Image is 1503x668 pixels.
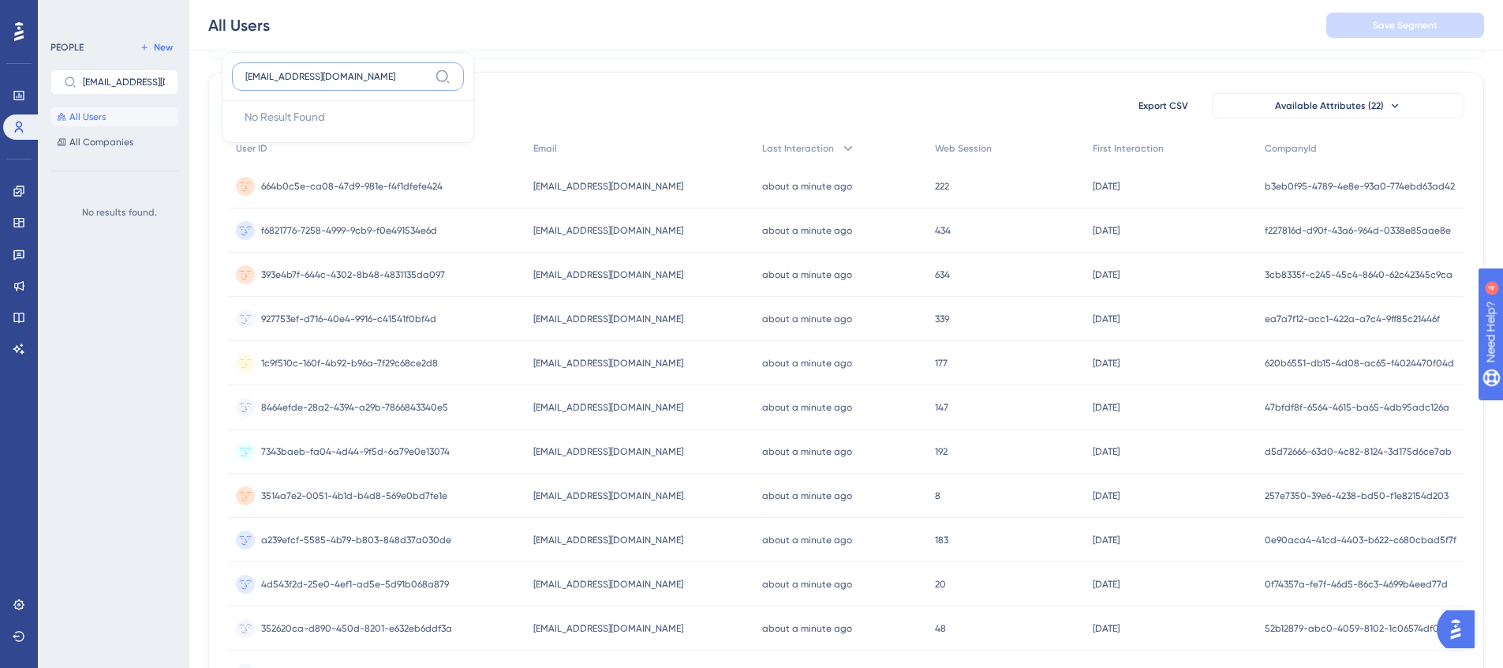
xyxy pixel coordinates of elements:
span: [EMAIL_ADDRESS][DOMAIN_NAME] [533,534,683,546]
span: Email [533,142,557,155]
span: 352620ca-d890-450d-8201-e632eb6ddf3a [261,622,452,635]
span: [EMAIL_ADDRESS][DOMAIN_NAME] [533,445,683,458]
span: 222 [935,180,949,193]
button: Save Segment [1326,13,1484,38]
span: 257e7350-39e6-4238-bd50-f1e82154d203 [1265,490,1449,502]
span: 48 [935,622,946,635]
time: about a minute ago [762,402,852,413]
time: [DATE] [1093,579,1120,590]
div: All Users [208,14,270,36]
div: No results found. [50,203,188,222]
span: Available Attributes (22) [1275,99,1384,112]
div: PEOPLE [50,41,84,54]
span: 8464efde-28a2-4394-a29b-7866843340e5 [261,401,448,414]
button: All Users [50,107,178,126]
time: about a minute ago [762,535,852,546]
span: 7343baeb-fa04-4d44-9f5d-6a79e0e13074 [261,445,450,458]
time: about a minute ago [762,358,852,369]
time: [DATE] [1093,313,1120,325]
span: 177 [935,357,948,370]
span: 927753ef-d716-40e4-9916-c41541f0bf4d [261,313,436,325]
span: 634 [935,268,950,281]
time: [DATE] [1093,181,1120,192]
span: 0f74357a-fe7f-46d5-86c3-4699b4eed77d [1265,578,1448,591]
span: 434 [935,224,951,237]
span: 664b0c5e-ca08-47d9-981e-f4f1dfefe424 [261,180,443,193]
span: [EMAIL_ADDRESS][DOMAIN_NAME] [533,357,683,370]
button: Available Attributes (22) [1212,93,1464,118]
iframe: UserGuiding AI Assistant Launcher [1437,606,1484,653]
time: about a minute ago [762,579,852,590]
span: f227816d-d90f-43a6-964d-0338e85aae8e [1265,224,1451,237]
span: a239efcf-5585-4b79-b803-848d37a030de [261,534,451,546]
time: [DATE] [1093,225,1120,236]
span: [EMAIL_ADDRESS][DOMAIN_NAME] [533,180,683,193]
button: All Companies [50,133,178,152]
input: null [245,70,428,83]
input: null [83,77,165,88]
span: 20 [935,578,946,591]
span: No Result Found [245,107,325,126]
button: New [134,38,178,57]
span: 183 [935,534,948,546]
span: [EMAIL_ADDRESS][DOMAIN_NAME] [533,268,683,281]
span: d5d72666-63d0-4c82-8124-3d175d6ce7ab [1265,445,1452,458]
span: All Users [69,111,106,123]
time: [DATE] [1093,490,1120,501]
span: 393e4b7f-644c-4302-8b48-4831135da097 [261,268,445,281]
span: First Interaction [1093,142,1164,155]
span: 147 [935,401,948,414]
span: New [154,41,173,54]
span: [EMAIL_ADDRESS][DOMAIN_NAME] [533,490,683,502]
div: 4 [110,8,114,21]
span: b3eb0f95-4789-4e8e-93a0-774ebd63ad42 [1265,180,1455,193]
span: [EMAIL_ADDRESS][DOMAIN_NAME] [533,313,683,325]
span: 3cb8335f-c245-45c4-8640-62c42345c9ca [1265,268,1453,281]
span: 192 [935,445,948,458]
button: Export CSV [1124,93,1202,118]
span: All Companies [69,136,133,148]
span: Web Session [935,142,992,155]
span: ea7a7f12-acc1-422a-a7c4-9ff85c21446f [1265,313,1440,325]
time: [DATE] [1093,402,1120,413]
span: 52b12879-abc0-4059-8102-1c06574df01b [1265,622,1449,635]
span: 1c9f510c-160f-4b92-b96a-7f29c68ce2d8 [261,357,438,370]
span: [EMAIL_ADDRESS][DOMAIN_NAME] [533,622,683,635]
button: No Result Found [232,111,464,123]
time: about a minute ago [762,269,852,280]
span: Export CSV [1138,99,1188,112]
span: 8 [935,490,940,502]
span: Save Segment [1373,19,1438,32]
time: about a minute ago [762,623,852,634]
span: CompanyId [1265,142,1317,155]
span: 47bfdf8f-6564-4615-ba65-4db95adc126a [1265,401,1449,414]
time: [DATE] [1093,446,1120,457]
span: f6821776-7258-4999-9cb9-f0e491534e6d [261,224,437,237]
span: 4d543f2d-25e0-4ef1-ad5e-5d91b068a879 [261,578,449,591]
span: 339 [935,313,949,325]
time: [DATE] [1093,358,1120,369]
span: [EMAIL_ADDRESS][DOMAIN_NAME] [533,401,683,414]
time: [DATE] [1093,269,1120,280]
span: User ID [236,142,267,155]
time: [DATE] [1093,623,1120,634]
span: 620b6551-db15-4d08-ac65-f4024470f04d [1265,357,1454,370]
span: 3514a7e2-0051-4b1d-b4d8-569e0bd7fe1e [261,490,447,502]
span: Last Interaction [762,142,834,155]
time: about a minute ago [762,313,852,325]
span: [EMAIL_ADDRESS][DOMAIN_NAME] [533,578,683,591]
time: about a minute ago [762,490,852,501]
span: Need Help? [37,4,99,23]
time: about a minute ago [762,446,852,457]
time: about a minute ago [762,181,852,192]
span: [EMAIL_ADDRESS][DOMAIN_NAME] [533,224,683,237]
time: about a minute ago [762,225,852,236]
span: 0e90aca4-41cd-4403-b622-c680cbad5f7f [1265,534,1456,546]
time: [DATE] [1093,535,1120,546]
